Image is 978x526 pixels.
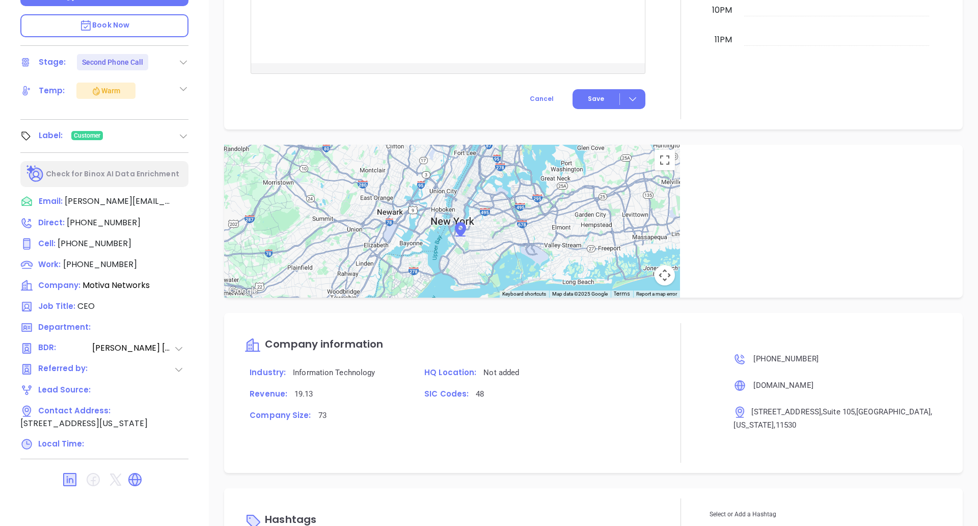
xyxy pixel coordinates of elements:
a: Terms (opens in new tab) [614,290,630,298]
span: [PHONE_NUMBER] [67,217,141,228]
div: Stage: [39,55,66,70]
div: Temp: [39,83,65,98]
span: Save [588,94,604,103]
span: , Suite 105 [821,407,855,416]
span: Referred by: [38,363,91,376]
div: 11pm [713,34,734,46]
span: Company Size: [250,410,311,420]
span: Work: [38,259,61,270]
span: BDR: [38,342,91,355]
span: [STREET_ADDRESS] [751,407,821,416]
button: Keyboard shortcuts [502,291,546,298]
span: Local Time: [38,438,84,449]
span: 73 [318,411,327,420]
span: Lead Source: [38,384,91,395]
span: 48 [476,389,484,399]
img: Google [227,284,260,298]
span: Job Title: [38,301,75,311]
button: Map camera controls [655,265,675,285]
span: Information Technology [293,368,375,377]
span: Department: [38,322,91,332]
button: Save [573,89,645,109]
span: HQ Location: [424,367,476,378]
a: Company information [244,339,383,351]
div: Second Phone Call [82,54,144,70]
span: Industry: [250,367,286,378]
span: 19.13 [294,389,313,399]
div: Label: [39,128,63,143]
span: [DOMAIN_NAME] [753,381,813,390]
p: Check for Binox AI Data Enrichment [46,169,179,179]
span: Email: [39,195,63,208]
span: Book Now [79,20,129,30]
div: Warm [91,85,120,97]
span: [PERSON_NAME] [PERSON_NAME] [92,342,174,355]
button: Cancel [511,89,573,109]
span: SIC Codes: [424,388,469,399]
span: Not added [483,368,519,377]
button: Toggle fullscreen view [655,150,675,170]
div: 10pm [710,4,734,16]
span: [PHONE_NUMBER] [753,354,818,363]
span: Company: [38,280,80,291]
span: Map data ©2025 Google [552,291,608,297]
span: [STREET_ADDRESS][US_STATE] [20,417,148,429]
span: [PHONE_NUMBER] [58,238,131,249]
span: Cell : [38,238,56,249]
span: , 11530 [774,420,796,430]
span: Revenue: [250,388,287,399]
span: Direct : [38,217,65,228]
span: Customer [74,130,101,141]
span: Cancel [530,94,554,103]
img: Ai-Enrich-DaqCidB-.svg [26,165,44,183]
a: Report a map error [636,291,677,297]
span: [PERSON_NAME][EMAIL_ADDRESS][DOMAIN_NAME] [65,195,172,207]
span: Company information [265,337,383,351]
span: Contact Address: [38,405,111,416]
a: Open this area in Google Maps (opens a new window) [227,284,260,298]
span: [PHONE_NUMBER] [63,258,137,270]
span: CEO [77,300,95,312]
p: Select or Add a Hashtag [710,509,942,520]
span: , [GEOGRAPHIC_DATA] [855,407,931,416]
span: Motiva Networks [83,279,150,291]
